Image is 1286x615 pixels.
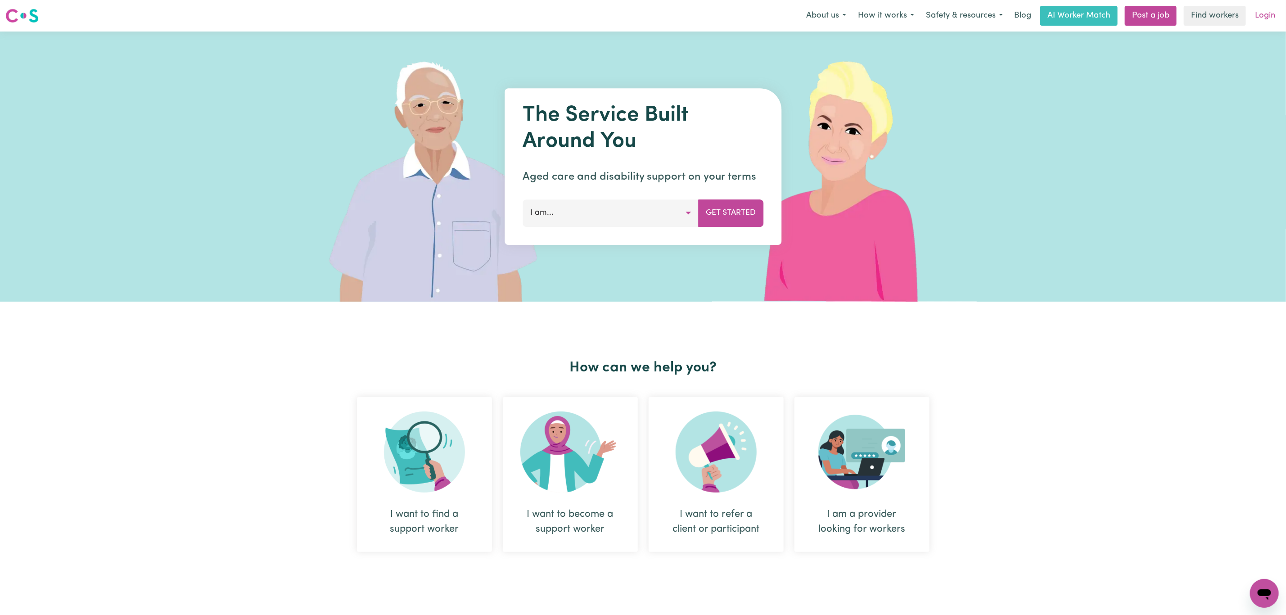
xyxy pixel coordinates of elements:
[676,412,757,493] img: Refer
[523,169,763,185] p: Aged care and disability support on your terms
[523,199,699,226] button: I am...
[794,397,930,552] div: I am a provider looking for workers
[5,5,39,26] a: Careseekers logo
[352,359,935,376] h2: How can we help you?
[503,397,638,552] div: I want to become a support worker
[379,507,470,537] div: I want to find a support worker
[1040,6,1118,26] a: AI Worker Match
[384,412,465,493] img: Search
[920,6,1009,25] button: Safety & resources
[1125,6,1177,26] a: Post a job
[1250,579,1279,608] iframe: Button to launch messaging window, conversation in progress
[1184,6,1246,26] a: Find workers
[816,507,908,537] div: I am a provider looking for workers
[800,6,852,25] button: About us
[523,103,763,154] h1: The Service Built Around You
[5,8,39,24] img: Careseekers logo
[818,412,906,493] img: Provider
[670,507,762,537] div: I want to refer a client or participant
[1009,6,1037,26] a: Blog
[698,199,763,226] button: Get Started
[524,507,616,537] div: I want to become a support worker
[852,6,920,25] button: How it works
[357,397,492,552] div: I want to find a support worker
[1250,6,1281,26] a: Login
[649,397,784,552] div: I want to refer a client or participant
[520,412,620,493] img: Become Worker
